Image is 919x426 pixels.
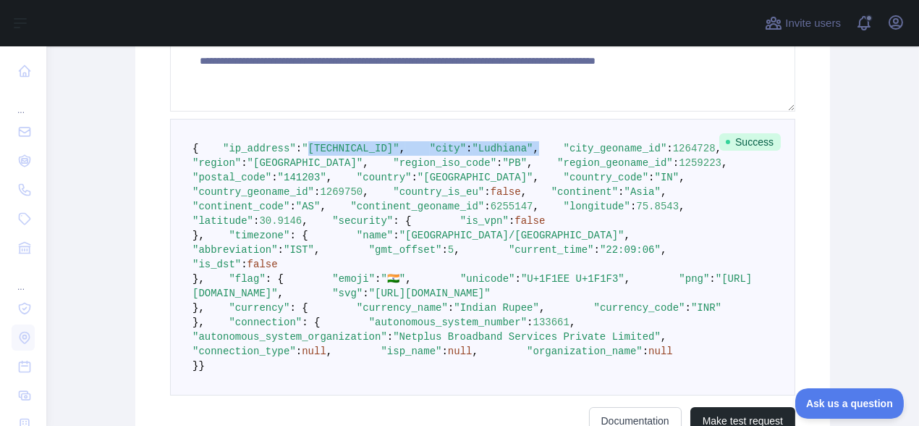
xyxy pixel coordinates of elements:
[314,244,320,256] span: ,
[484,201,490,212] span: :
[448,346,473,357] span: null
[369,244,442,256] span: "gmt_offset"
[12,87,35,116] div: ...
[289,230,308,241] span: : {
[302,143,399,154] span: "[TECHNICAL_ID]"
[253,215,259,227] span: :
[709,273,715,285] span: :
[533,172,539,183] span: ,
[473,346,478,357] span: ,
[192,201,289,212] span: "continent_code"
[551,186,618,198] span: "continent"
[192,230,205,241] span: },
[448,302,454,314] span: :
[624,230,630,241] span: ,
[661,244,666,256] span: ,
[192,273,205,285] span: },
[278,288,284,299] span: ,
[539,302,545,314] span: ,
[278,172,326,183] span: "141203"
[296,201,321,212] span: "AS"
[460,215,509,227] span: "is_vpn"
[661,331,666,343] span: ,
[716,143,721,154] span: ,
[564,143,667,154] span: "city_geoname_id"
[302,346,326,357] span: null
[466,143,472,154] span: :
[491,186,521,198] span: false
[332,273,375,285] span: "emoji"
[326,346,332,357] span: ,
[399,143,405,154] span: ,
[289,201,295,212] span: :
[509,215,514,227] span: :
[533,143,539,154] span: ,
[271,172,277,183] span: :
[192,244,278,256] span: "abbreviation"
[618,186,624,198] span: :
[192,172,271,183] span: "postal_code"
[679,201,685,212] span: ,
[564,172,649,183] span: "country_code"
[192,186,314,198] span: "country_geoname_id"
[648,172,654,183] span: :
[679,273,709,285] span: "png"
[515,273,521,285] span: :
[229,302,289,314] span: "currency"
[375,273,381,285] span: :
[393,215,411,227] span: : {
[363,157,368,169] span: ,
[192,157,241,169] span: "region"
[496,157,502,169] span: :
[454,244,459,256] span: ,
[278,244,284,256] span: :
[448,244,454,256] span: 5
[393,331,661,343] span: "Netplus Broadband Services Private Limited"
[624,273,630,285] span: ,
[192,317,205,328] span: },
[569,317,575,328] span: ,
[636,201,679,212] span: 75.8543
[473,143,533,154] span: "Ludhiana"
[442,244,448,256] span: :
[314,186,320,198] span: :
[357,302,448,314] span: "currency_name"
[454,302,539,314] span: "Indian Rupee"
[393,230,399,241] span: :
[762,12,844,35] button: Invite users
[302,317,320,328] span: : {
[326,172,332,183] span: ,
[247,259,278,270] span: false
[259,215,302,227] span: 30.9146
[332,215,393,227] span: "security"
[514,215,545,227] span: false
[673,157,679,169] span: :
[557,157,673,169] span: "region_geoname_id"
[418,172,533,183] span: "[GEOGRAPHIC_DATA]"
[223,143,296,154] span: "ip_address"
[411,172,417,183] span: :
[624,186,661,198] span: "Asia"
[284,244,314,256] span: "IST"
[441,346,447,357] span: :
[229,317,302,328] span: "connection"
[241,157,247,169] span: :
[369,288,491,299] span: "[URL][DOMAIN_NAME]"
[192,346,296,357] span: "connection_type"
[369,317,527,328] span: "autonomous_system_number"
[600,244,661,256] span: "22:09:06"
[527,157,533,169] span: ,
[533,317,569,328] span: 133661
[491,201,533,212] span: 6255147
[691,302,721,314] span: "INR"
[289,302,308,314] span: : {
[509,244,594,256] span: "current_time"
[229,273,265,285] span: "flag"
[673,143,716,154] span: 1264728
[381,273,406,285] span: "🇮🇳"
[192,259,241,270] span: "is_dst"
[296,143,302,154] span: :
[503,157,528,169] span: "PB"
[363,186,368,198] span: ,
[320,201,326,212] span: ,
